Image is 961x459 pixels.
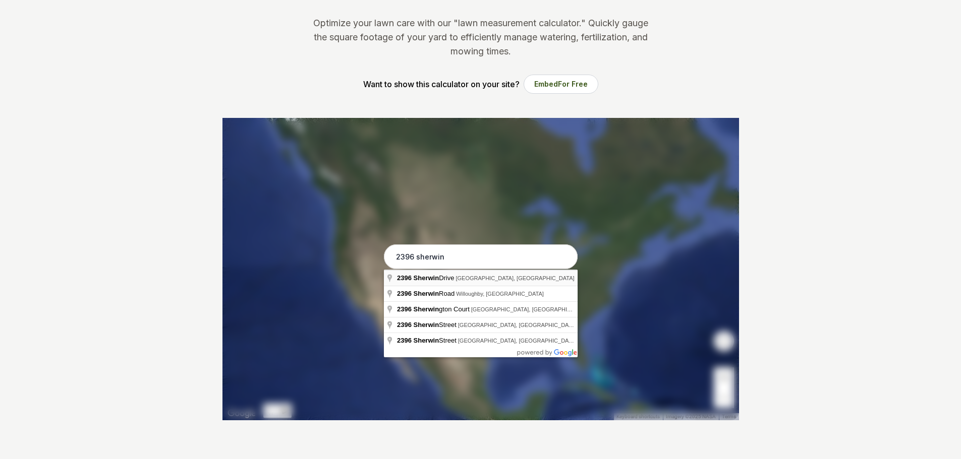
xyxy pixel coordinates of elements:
[397,290,439,297] span: 2396 Sherwin
[524,75,598,94] button: EmbedFor Free
[397,274,456,282] span: Drive
[384,244,578,270] input: Enter your address to get started
[397,305,439,313] span: 2396 Sherwin
[397,274,412,282] span: 2396
[397,321,439,329] span: 2396 Sherwin
[558,80,588,88] span: For Free
[458,322,577,328] span: [GEOGRAPHIC_DATA], [GEOGRAPHIC_DATA]
[414,274,439,282] span: Sherwin
[397,337,439,344] span: 2396 Sherwin
[458,338,577,344] span: [GEOGRAPHIC_DATA], [GEOGRAPHIC_DATA]
[363,78,520,90] p: Want to show this calculator on your site?
[397,290,456,297] span: Road
[397,305,471,313] span: gton Court
[456,275,574,281] span: [GEOGRAPHIC_DATA], [GEOGRAPHIC_DATA]
[397,337,458,344] span: Street
[471,306,590,312] span: [GEOGRAPHIC_DATA], [GEOGRAPHIC_DATA]
[311,16,650,58] p: Optimize your lawn care with our "lawn measurement calculator." Quickly gauge the square footage ...
[397,321,458,329] span: Street
[456,291,544,297] span: Willoughby, [GEOGRAPHIC_DATA]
